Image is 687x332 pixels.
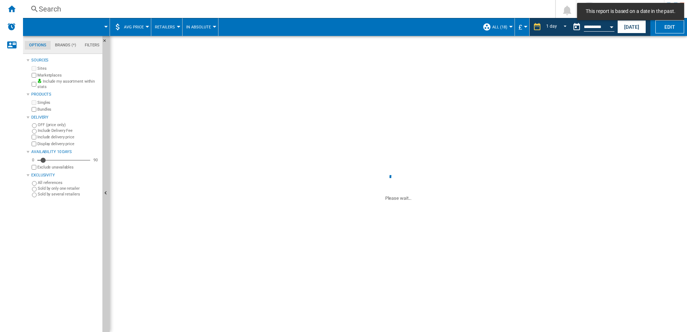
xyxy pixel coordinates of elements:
[186,18,215,36] button: In Absolute
[32,123,37,128] input: OFF (price only)
[617,20,646,33] button: [DATE]
[37,165,100,170] label: Exclude unavailables
[7,22,16,31] img: alerts-logo.svg
[37,100,100,105] label: Singles
[385,195,412,201] ng-transclude: Please wait...
[518,18,526,36] button: £
[37,73,100,78] label: Marketplaces
[37,157,90,164] md-slider: Availability
[545,21,570,33] md-select: REPORTS.WIZARD.STEPS.REPORT.STEPS.REPORT_OPTIONS.PERIOD: 1 day
[37,107,100,112] label: Bundles
[518,23,522,31] span: £
[32,107,36,112] input: Bundles
[584,8,678,15] span: This report is based on a date in the past.
[32,100,36,105] input: Singles
[32,142,36,146] input: Display delivery price
[32,181,37,186] input: All references
[32,165,36,170] input: Display delivery price
[92,157,100,163] div: 90
[38,128,100,133] label: Include Delivery Fee
[32,80,36,89] input: Include my assortment within stats
[32,193,37,197] input: Sold by several retailers
[37,79,100,90] label: Include my assortment within stats
[31,172,100,178] div: Exclusivity
[38,180,100,185] label: All references
[80,41,104,50] md-tab-item: Filters
[546,24,557,29] div: 1 day
[31,57,100,63] div: Sources
[32,66,36,71] input: Sites
[38,186,100,191] label: Sold by only one retailer
[39,4,536,14] div: Search
[37,66,100,71] label: Sites
[483,18,511,36] div: ALL (18)
[515,18,530,36] md-menu: Currency
[51,41,80,50] md-tab-item: Brands (*)
[31,149,100,155] div: Availability 10 Days
[186,25,211,29] span: In Absolute
[31,92,100,97] div: Products
[38,122,100,128] label: OFF (price only)
[155,25,175,29] span: Retailers
[124,25,144,29] span: AVG Price
[32,187,37,192] input: Sold by only one retailer
[492,18,511,36] button: ALL (18)
[31,115,100,120] div: Delivery
[38,192,100,197] label: Sold by several retailers
[37,134,100,140] label: Include delivery price
[570,20,584,34] button: md-calendar
[32,129,37,134] input: Include Delivery Fee
[32,135,36,139] input: Include delivery price
[102,36,111,49] button: Hide
[655,20,684,33] button: Edit
[32,73,36,78] input: Marketplaces
[570,18,616,36] div: This report is based on a date in the past.
[124,18,147,36] button: AVG Price
[114,18,147,36] div: AVG Price
[25,41,51,50] md-tab-item: Options
[492,25,507,29] span: ALL (18)
[37,79,42,83] img: mysite-bg-18x18.png
[155,18,179,36] button: Retailers
[30,157,36,163] div: 0
[605,19,618,32] button: Open calendar
[37,141,100,147] label: Display delivery price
